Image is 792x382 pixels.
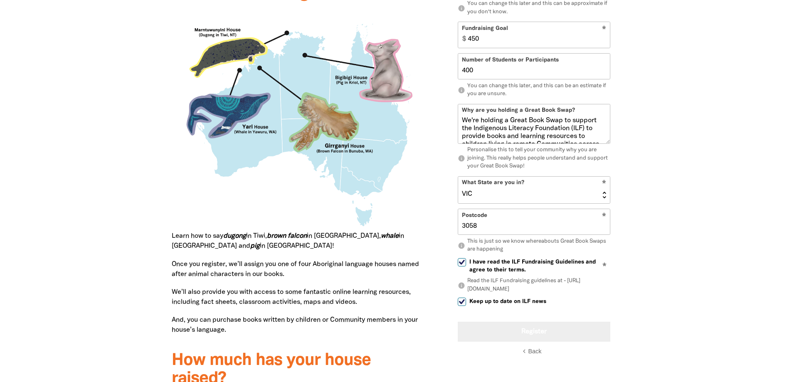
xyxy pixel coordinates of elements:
[172,259,423,279] p: Once you register, we’ll assign you one of four Aboriginal language houses named after animal cha...
[458,117,610,143] textarea: We're holding a Great Book Swap to support the Indigenous Literacy Foundation (ILF) to provide bo...
[602,263,607,271] i: Required
[172,231,423,251] p: Learn how to say in Tiwi, in [GEOGRAPHIC_DATA], in [GEOGRAPHIC_DATA] and in [GEOGRAPHIC_DATA]!
[458,282,465,289] i: info
[458,155,465,163] i: info
[458,82,610,99] p: You can change this later, and this can be an estimate if you are unsure.
[524,347,544,356] button: chevron_leftBack
[458,238,610,254] p: This is just so we know whereabouts Great Book Swaps are happening
[469,298,546,306] span: Keep up to date on ILF news
[250,243,260,249] strong: pig
[458,258,466,266] input: I have read the ILF Fundraising Guidelines and agree to their terms.
[458,322,610,342] button: Register
[458,54,610,79] input: eg. 100
[458,242,465,250] i: info
[458,87,465,94] i: info
[464,22,610,48] input: eg. 350
[172,315,423,335] p: And, you can purchase books written by children or Community members in your house’s language.
[267,233,307,239] em: brown falcon
[458,22,466,48] span: $
[458,298,466,306] input: Keep up to date on ILF news
[223,233,246,239] strong: dugong
[458,277,610,293] p: Read the ILF Fundraising guidelines at - [URL][DOMAIN_NAME]
[458,146,610,171] p: Personalise this to tell your community why you are joining. This really helps people understand ...
[521,347,528,355] i: chevron_left
[172,287,423,307] p: We’ll also provide you with access to some fantastic online learning resources, including fact sh...
[469,258,610,274] span: I have read the ILF Fundraising Guidelines and agree to their terms.
[458,0,610,17] p: You can change this later and this can be approximate if you don't know.
[528,348,541,355] span: Back
[381,233,399,239] strong: whale
[458,5,465,12] i: info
